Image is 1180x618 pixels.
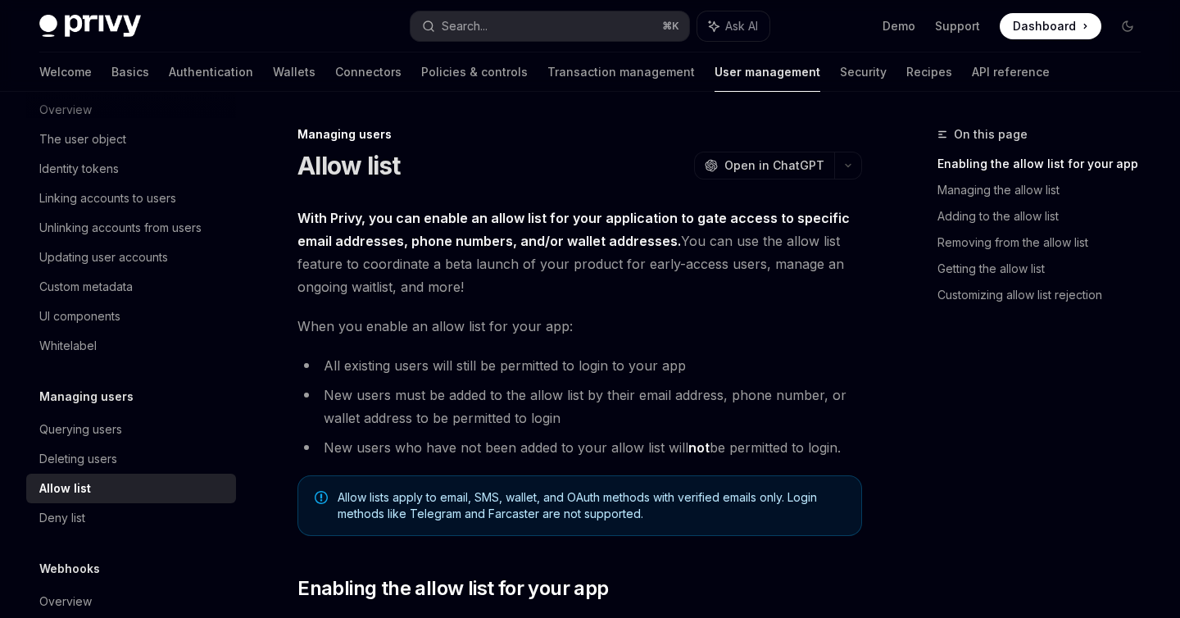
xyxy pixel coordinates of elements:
[26,587,236,616] a: Overview
[954,125,1028,144] span: On this page
[883,18,915,34] a: Demo
[315,491,328,504] svg: Note
[937,151,1154,177] a: Enabling the allow list for your app
[39,189,176,208] div: Linking accounts to users
[724,157,824,174] span: Open in ChatGPT
[421,52,528,92] a: Policies & controls
[26,331,236,361] a: Whitelabel
[39,159,119,179] div: Identity tokens
[715,52,820,92] a: User management
[937,256,1154,282] a: Getting the allow list
[688,439,710,456] strong: not
[169,52,253,92] a: Authentication
[442,16,488,36] div: Search...
[662,20,679,33] span: ⌘ K
[26,503,236,533] a: Deny list
[297,315,862,338] span: When you enable an allow list for your app:
[39,248,168,267] div: Updating user accounts
[39,387,134,407] h5: Managing users
[335,52,402,92] a: Connectors
[26,444,236,474] a: Deleting users
[297,354,862,377] li: All existing users will still be permitted to login to your app
[39,52,92,92] a: Welcome
[697,11,769,41] button: Ask AI
[297,575,608,602] span: Enabling the allow list for your app
[1114,13,1141,39] button: Toggle dark mode
[547,52,695,92] a: Transaction management
[935,18,980,34] a: Support
[1013,18,1076,34] span: Dashboard
[39,479,91,498] div: Allow list
[273,52,315,92] a: Wallets
[39,336,97,356] div: Whitelabel
[39,508,85,528] div: Deny list
[297,207,862,298] span: You can use the allow list feature to coordinate a beta launch of your product for early-access u...
[972,52,1050,92] a: API reference
[26,415,236,444] a: Querying users
[1000,13,1101,39] a: Dashboard
[111,52,149,92] a: Basics
[297,384,862,429] li: New users must be added to the allow list by their email address, phone number, or wallet address...
[39,307,120,326] div: UI components
[26,243,236,272] a: Updating user accounts
[338,489,845,522] span: Allow lists apply to email, SMS, wallet, and OAuth methods with verified emails only. Login metho...
[297,210,850,249] strong: With Privy, you can enable an allow list for your application to gate access to specific email ad...
[39,449,117,469] div: Deleting users
[26,272,236,302] a: Custom metadata
[39,559,100,579] h5: Webhooks
[725,18,758,34] span: Ask AI
[694,152,834,179] button: Open in ChatGPT
[39,130,126,149] div: The user object
[297,151,401,180] h1: Allow list
[39,277,133,297] div: Custom metadata
[937,282,1154,308] a: Customizing allow list rejection
[840,52,887,92] a: Security
[39,15,141,38] img: dark logo
[937,203,1154,229] a: Adding to the allow list
[297,436,862,459] li: New users who have not been added to your allow list will be permitted to login.
[26,184,236,213] a: Linking accounts to users
[411,11,688,41] button: Search...⌘K
[26,474,236,503] a: Allow list
[26,154,236,184] a: Identity tokens
[937,229,1154,256] a: Removing from the allow list
[39,420,122,439] div: Querying users
[26,213,236,243] a: Unlinking accounts from users
[906,52,952,92] a: Recipes
[937,177,1154,203] a: Managing the allow list
[26,125,236,154] a: The user object
[297,126,862,143] div: Managing users
[39,218,202,238] div: Unlinking accounts from users
[39,592,92,611] div: Overview
[26,302,236,331] a: UI components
